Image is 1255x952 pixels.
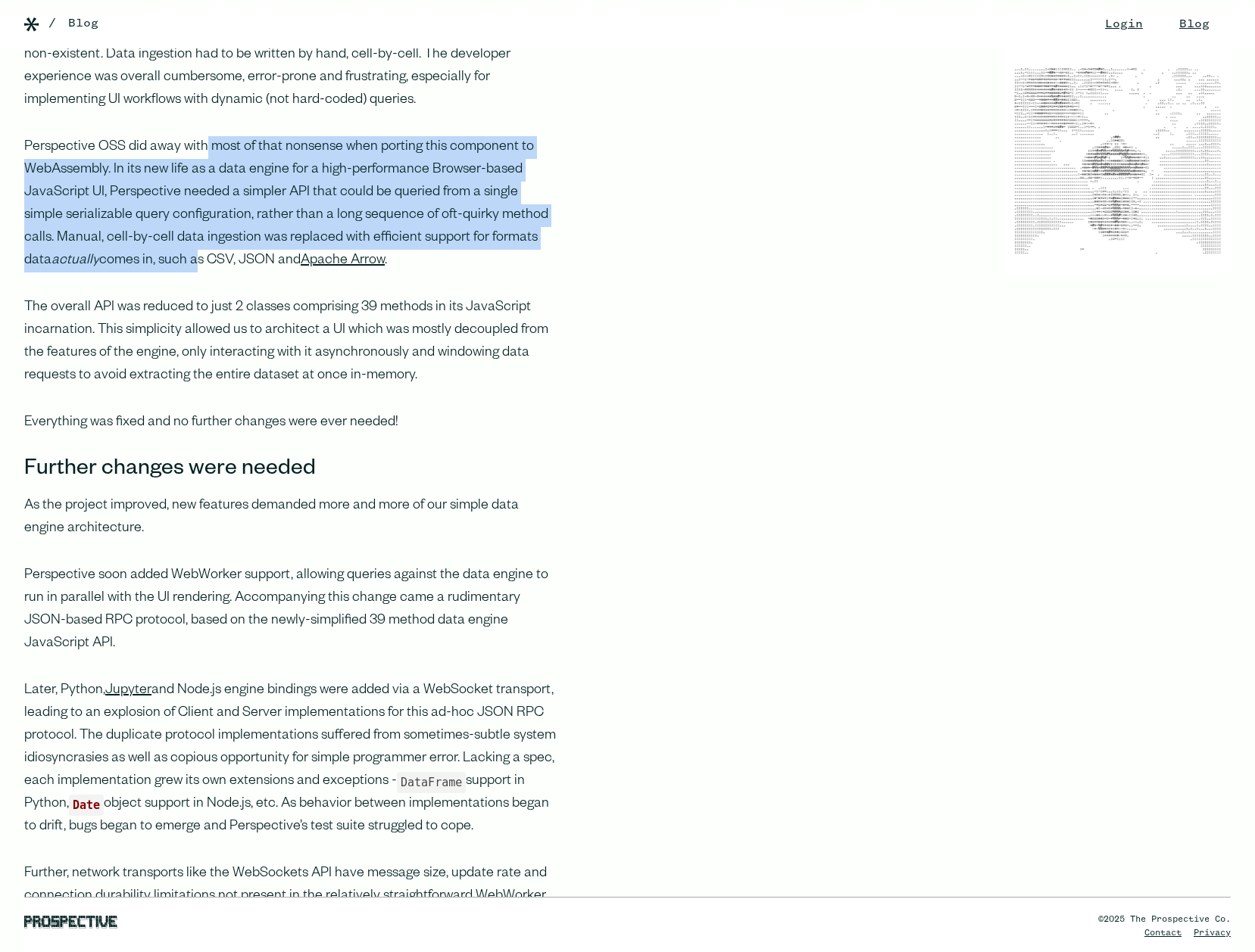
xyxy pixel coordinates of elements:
a: Apache Arrow [301,254,385,269]
code: DataFrame [397,772,466,794]
p: Perspective OSS did away with most of that nonsense when porting this component to WebAssembly. I... [24,136,557,272]
a: Contact [1144,929,1182,938]
p: The overall API was reduced to just 2 classes comprising 39 methods in its JavaScript incarnation... [24,297,557,387]
p: Everything was fixed and no further changes were ever needed! [24,412,557,434]
p: Later, Python, and Node.js engine bindings were added via a WebSocket transport, leading to an ex... [24,680,557,838]
span: Date [73,798,100,812]
p: As the project improved, new features demanded more and more of our simple data engine architecture. [24,495,557,540]
a: Privacy [1194,929,1231,938]
h3: Further changes were needed [24,459,557,483]
em: actually [52,254,99,269]
a: Jupyter [105,683,151,698]
div: / [48,14,56,33]
p: Perspective soon added WebWorker support, allowing queries against the data engine to run in para... [24,565,557,655]
a: Blog [68,14,98,33]
div: ©2025 The Prospective Co. [1098,913,1231,926]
